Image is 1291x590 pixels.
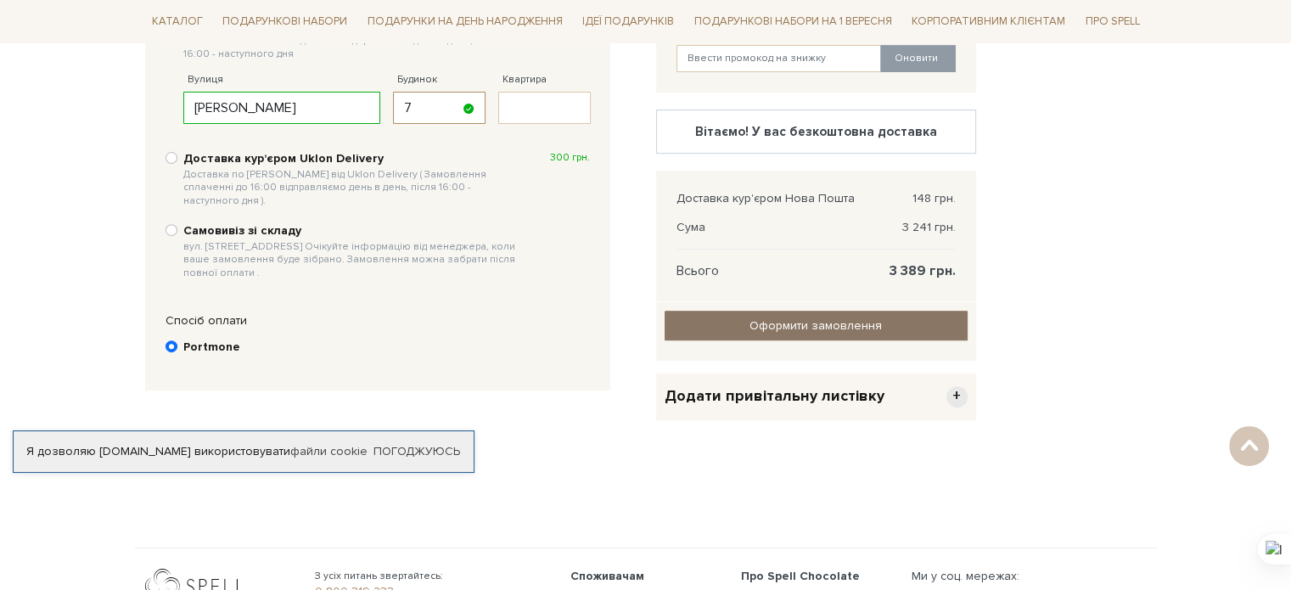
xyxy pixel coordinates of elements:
[397,72,437,87] label: Будинок
[502,72,547,87] label: Квартира
[183,168,522,208] span: Доставка по [PERSON_NAME] від Uklon Delivery ( Замовлення сплаченні до 16:00 відправляємо день в ...
[676,191,855,206] span: Доставка кур'єром Нова Пошта
[183,34,522,60] span: Замовлення сплаченні до 16:00 відправляємо день в день, після 16:00 - наступного дня
[290,444,368,458] a: файли cookie
[157,313,598,329] div: Спосіб оплати
[188,72,223,87] label: Вулиця
[373,444,460,459] a: Погоджуюсь
[671,124,962,139] div: Вітаємо! У вас безкоштовна доставка
[912,191,956,206] span: 148 грн.
[741,569,860,583] span: Про Spell Chocolate
[902,220,956,235] span: 3 241 грн.
[890,263,956,278] span: 3 389 грн.
[905,7,1072,36] a: Корпоративним клієнтам
[575,8,681,35] a: Ідеї подарунків
[315,569,550,584] span: З усіх питань звертайтесь:
[665,386,884,406] span: Додати привітальну листівку
[880,45,956,72] button: Оновити
[570,569,644,583] span: Споживачам
[183,151,522,208] b: Доставка курʼєром Uklon Delivery
[14,444,474,459] div: Я дозволяю [DOMAIN_NAME] використовувати
[183,223,522,280] b: Самовивіз зі складу
[749,318,882,333] span: Оформити замовлення
[361,8,570,35] a: Подарунки на День народження
[1079,8,1147,35] a: Про Spell
[183,340,240,355] b: Portmone
[145,8,210,35] a: Каталог
[946,386,968,407] span: +
[676,45,882,72] input: Ввести промокод на знижку
[183,240,522,280] span: вул. [STREET_ADDRESS] Очікуйте інформацію від менеджера, коли ваше замовлення буде зібрано. Замов...
[676,263,719,278] span: Всього
[676,220,705,235] span: Сума
[216,8,354,35] a: Подарункові набори
[688,7,899,36] a: Подарункові набори на 1 Вересня
[550,151,590,165] span: 300 грн.
[911,569,1030,584] div: Ми у соц. мережах:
